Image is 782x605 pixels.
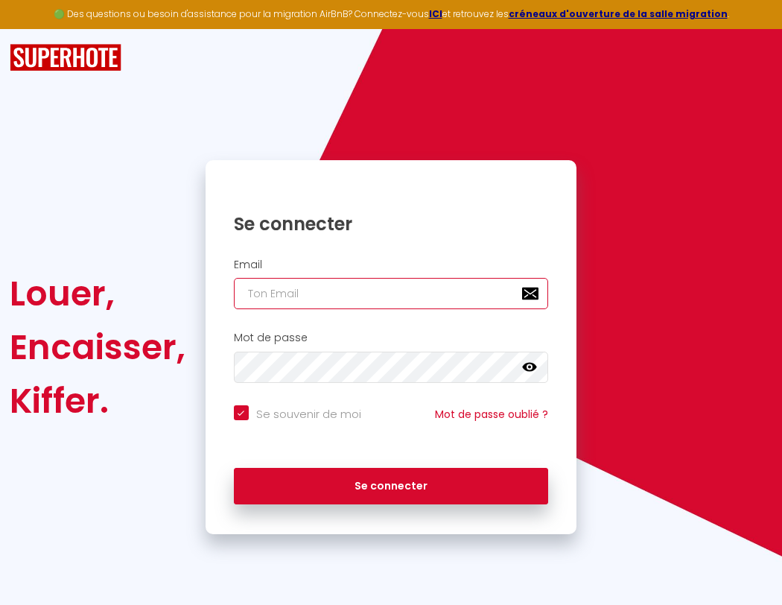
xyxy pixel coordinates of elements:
[509,7,728,20] a: créneaux d'ouverture de la salle migration
[234,468,549,505] button: Se connecter
[234,259,549,271] h2: Email
[429,7,442,20] a: ICI
[234,278,549,309] input: Ton Email
[435,407,548,422] a: Mot de passe oublié ?
[10,44,121,72] img: SuperHote logo
[10,374,185,428] div: Kiffer.
[234,212,549,235] h1: Se connecter
[12,6,57,51] button: Ouvrir le widget de chat LiveChat
[10,267,185,320] div: Louer,
[234,332,549,344] h2: Mot de passe
[10,320,185,374] div: Encaisser,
